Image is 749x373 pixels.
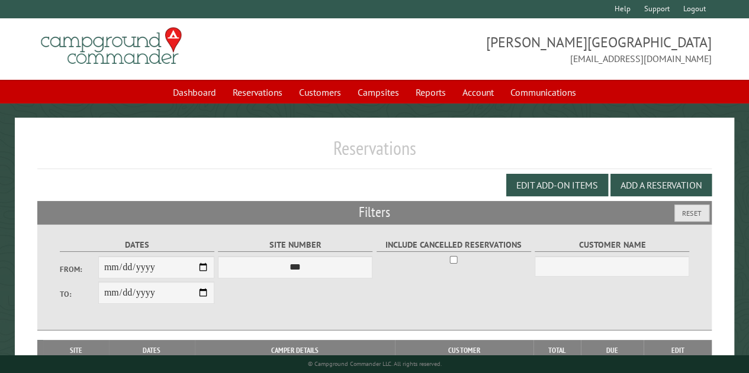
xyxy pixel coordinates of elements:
[60,288,98,300] label: To:
[581,340,644,361] th: Due
[37,137,712,169] h1: Reservations
[503,81,583,103] a: Communications
[226,81,290,103] a: Reservations
[610,174,712,196] button: Add a Reservation
[307,360,441,368] small: © Campground Commander LLC. All rights reserved.
[533,340,581,361] th: Total
[37,23,185,69] img: Campground Commander
[535,238,689,252] label: Customer Name
[409,81,453,103] a: Reports
[377,238,531,252] label: Include Cancelled Reservations
[674,205,709,222] button: Reset
[60,264,98,275] label: From:
[375,33,712,66] span: [PERSON_NAME][GEOGRAPHIC_DATA] [EMAIL_ADDRESS][DOMAIN_NAME]
[506,174,608,196] button: Edit Add-on Items
[37,201,712,223] h2: Filters
[166,81,223,103] a: Dashboard
[109,340,195,361] th: Dates
[455,81,501,103] a: Account
[218,238,372,252] label: Site Number
[292,81,348,103] a: Customers
[644,340,711,361] th: Edit
[395,340,533,361] th: Customer
[43,340,108,361] th: Site
[195,340,395,361] th: Camper Details
[351,81,406,103] a: Campsites
[60,238,214,252] label: Dates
